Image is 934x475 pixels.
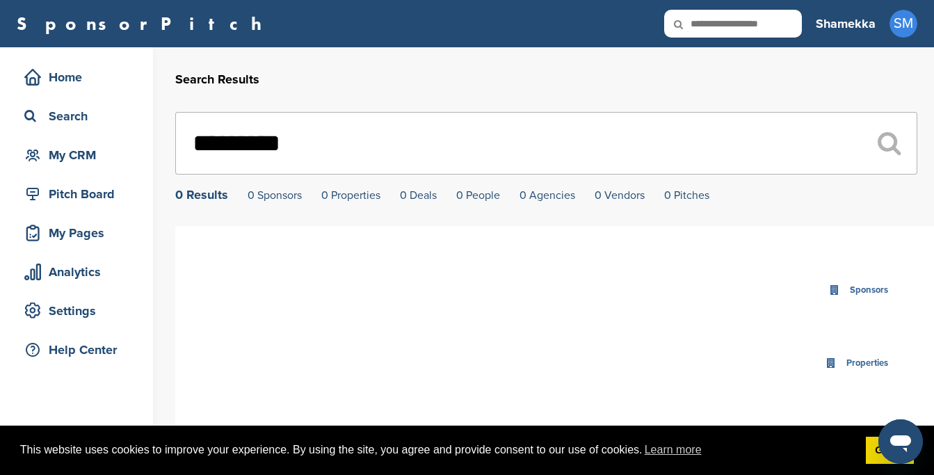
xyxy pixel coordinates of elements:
[664,188,709,202] a: 0 Pitches
[878,419,923,464] iframe: Button to launch messaging window
[889,10,917,38] span: SM
[21,65,139,90] div: Home
[14,139,139,171] a: My CRM
[520,188,575,202] a: 0 Agencies
[321,188,380,202] a: 0 Properties
[816,8,876,39] a: Shamekka
[21,104,139,129] div: Search
[14,100,139,132] a: Search
[20,440,855,460] span: This website uses cookies to improve your experience. By using the site, you agree and provide co...
[843,355,892,371] div: Properties
[21,298,139,323] div: Settings
[21,220,139,245] div: My Pages
[17,15,271,33] a: SponsorPitch
[595,188,645,202] a: 0 Vendors
[248,188,302,202] a: 0 Sponsors
[175,188,228,201] div: 0 Results
[21,337,139,362] div: Help Center
[175,70,917,89] h2: Search Results
[400,188,437,202] a: 0 Deals
[14,334,139,366] a: Help Center
[21,182,139,207] div: Pitch Board
[643,440,704,460] a: learn more about cookies
[14,178,139,210] a: Pitch Board
[866,437,914,465] a: dismiss cookie message
[456,188,500,202] a: 0 People
[14,256,139,288] a: Analytics
[14,61,139,93] a: Home
[21,259,139,284] div: Analytics
[846,282,892,298] div: Sponsors
[21,143,139,168] div: My CRM
[816,14,876,33] h3: Shamekka
[14,217,139,249] a: My Pages
[14,295,139,327] a: Settings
